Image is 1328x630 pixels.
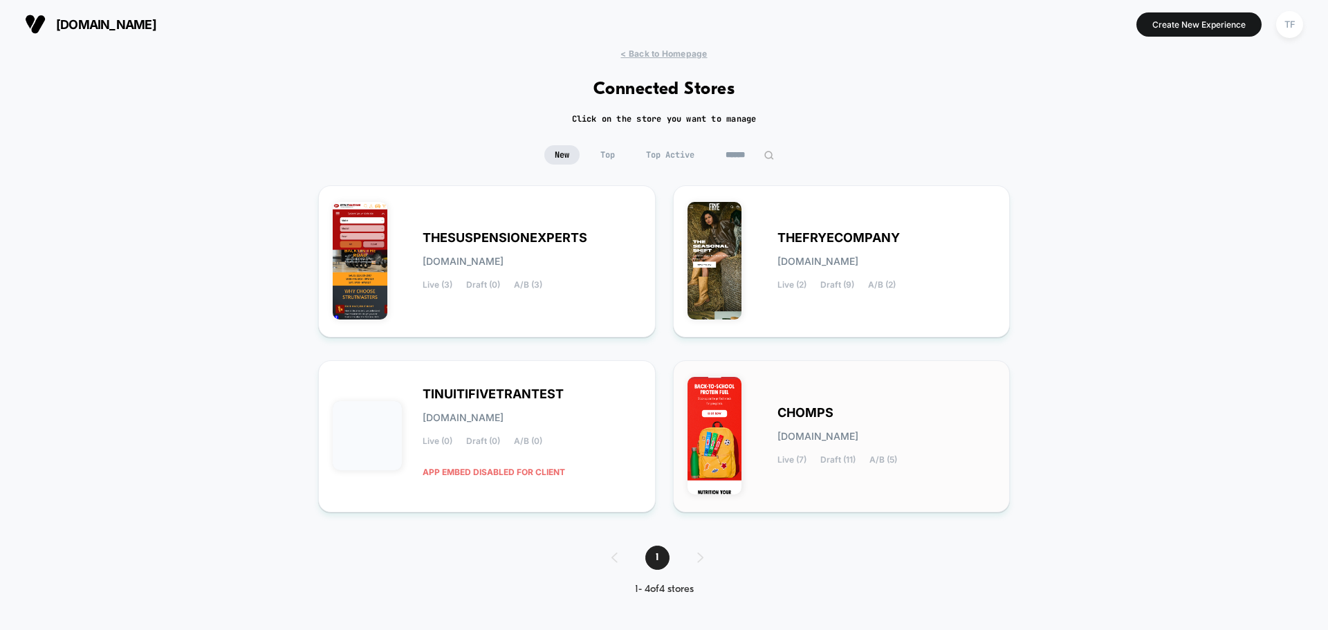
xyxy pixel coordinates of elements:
span: 1 [645,546,670,570]
span: A/B (3) [514,280,542,290]
span: < Back to Homepage [620,48,707,59]
img: THEFRYECOMPANY [688,202,742,319]
span: [DOMAIN_NAME] [56,17,156,32]
span: Draft (9) [820,280,854,290]
span: Top [590,145,625,165]
span: Draft (0) [466,280,500,290]
span: [DOMAIN_NAME] [777,432,858,441]
span: Live (7) [777,455,806,465]
span: Top Active [636,145,705,165]
h1: Connected Stores [593,80,735,100]
span: Draft (11) [820,455,856,465]
span: Live (2) [777,280,806,290]
img: edit [764,150,774,160]
button: [DOMAIN_NAME] [21,13,160,35]
span: Live (3) [423,280,452,290]
span: Draft (0) [466,436,500,446]
span: [DOMAIN_NAME] [777,257,858,266]
span: A/B (0) [514,436,542,446]
span: THEFRYECOMPANY [777,233,900,243]
div: 1 - 4 of 4 stores [598,584,731,595]
span: CHOMPS [777,408,833,418]
span: APP EMBED DISABLED FOR CLIENT [423,460,565,484]
img: THESUSPENSIONEXPERTS [333,202,387,319]
span: [DOMAIN_NAME] [423,257,504,266]
button: Create New Experience [1136,12,1262,37]
h2: Click on the store you want to manage [572,113,757,124]
img: CHOMPS [688,377,742,494]
img: TINUITIFIVETRANTEST [333,401,402,470]
span: New [544,145,580,165]
span: THESUSPENSIONEXPERTS [423,233,587,243]
span: Live (0) [423,436,452,446]
img: Visually logo [25,14,46,35]
span: [DOMAIN_NAME] [423,413,504,423]
span: A/B (2) [868,280,896,290]
span: A/B (5) [869,455,897,465]
button: TF [1272,10,1307,39]
span: TINUITIFIVETRANTEST [423,389,564,399]
div: TF [1276,11,1303,38]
